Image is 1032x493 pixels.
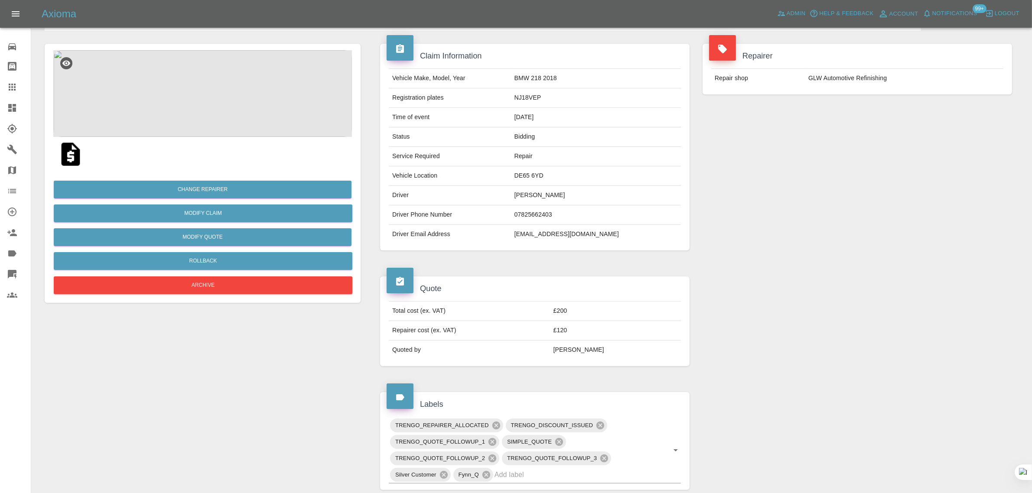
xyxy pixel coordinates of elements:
td: NJ18VEP [511,88,681,108]
div: TRENGO_QUOTE_FOLLOWUP_1 [390,435,499,449]
div: TRENGO_QUOTE_FOLLOWUP_2 [390,451,499,465]
div: TRENGO_REPAIRER_ALLOCATED [390,418,503,432]
div: SIMPLE_QUOTE [502,435,566,449]
span: Logout [995,9,1019,19]
button: Archive [54,276,352,294]
td: [EMAIL_ADDRESS][DOMAIN_NAME] [511,225,681,244]
td: BMW 218 2018 [511,69,681,88]
a: Admin [775,7,808,20]
td: £200 [550,302,681,321]
td: GLW Automotive Refinishing [805,69,1003,88]
td: Service Required [389,147,511,166]
td: 07825662403 [511,205,681,225]
td: [PERSON_NAME] [511,186,681,205]
td: Repair [511,147,681,166]
td: [DATE] [511,108,681,127]
div: Silver Customer [390,468,451,482]
span: TRENGO_QUOTE_FOLLOWUP_3 [502,453,602,463]
a: Account [876,7,921,21]
td: Status [389,127,511,147]
span: Silver Customer [390,470,442,480]
span: Notifications [932,9,977,19]
td: Vehicle Make, Model, Year [389,69,511,88]
span: TRENGO_QUOTE_FOLLOWUP_1 [390,437,490,447]
div: TRENGO_QUOTE_FOLLOWUP_3 [502,451,611,465]
span: TRENGO_DISCOUNT_ISSUED [506,420,599,430]
td: Time of event [389,108,511,127]
span: Account [889,9,918,19]
input: Add label [495,468,657,481]
button: Notifications [921,7,980,20]
span: SIMPLE_QUOTE [502,437,557,447]
span: Help & Feedback [819,9,873,19]
td: Driver [389,186,511,205]
span: 99+ [973,4,986,13]
img: qt_1S7ICuA4aDea5wMj8ogypgAT [57,140,85,168]
button: Modify Quote [54,228,352,246]
h4: Repairer [709,50,1006,62]
h4: Labels [387,399,683,410]
span: Fynn_Q [453,470,484,480]
h5: Axioma [42,7,76,21]
h4: Quote [387,283,683,295]
td: £120 [550,321,681,341]
td: Driver Email Address [389,225,511,244]
img: 375181f8-98bc-4360-9c19-254b0ef68dac [53,50,352,137]
button: Change Repairer [54,181,352,198]
td: DE65 6YD [511,166,681,186]
button: Logout [983,7,1022,20]
td: Vehicle Location [389,166,511,186]
span: Admin [787,9,806,19]
td: Repair shop [711,69,805,88]
button: Help & Feedback [807,7,876,20]
td: Driver Phone Number [389,205,511,225]
button: Open drawer [5,3,26,24]
button: Open [670,444,682,456]
td: Bidding [511,127,681,147]
a: Modify Claim [54,204,352,222]
div: Fynn_Q [453,468,493,482]
td: Quoted by [389,341,550,360]
td: Registration plates [389,88,511,108]
div: TRENGO_DISCOUNT_ISSUED [506,418,608,432]
td: Total cost (ex. VAT) [389,302,550,321]
h4: Claim Information [387,50,683,62]
td: Repairer cost (ex. VAT) [389,321,550,341]
span: TRENGO_QUOTE_FOLLOWUP_2 [390,453,490,463]
button: Rollback [54,252,352,270]
span: TRENGO_REPAIRER_ALLOCATED [390,420,494,430]
td: [PERSON_NAME] [550,341,681,360]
